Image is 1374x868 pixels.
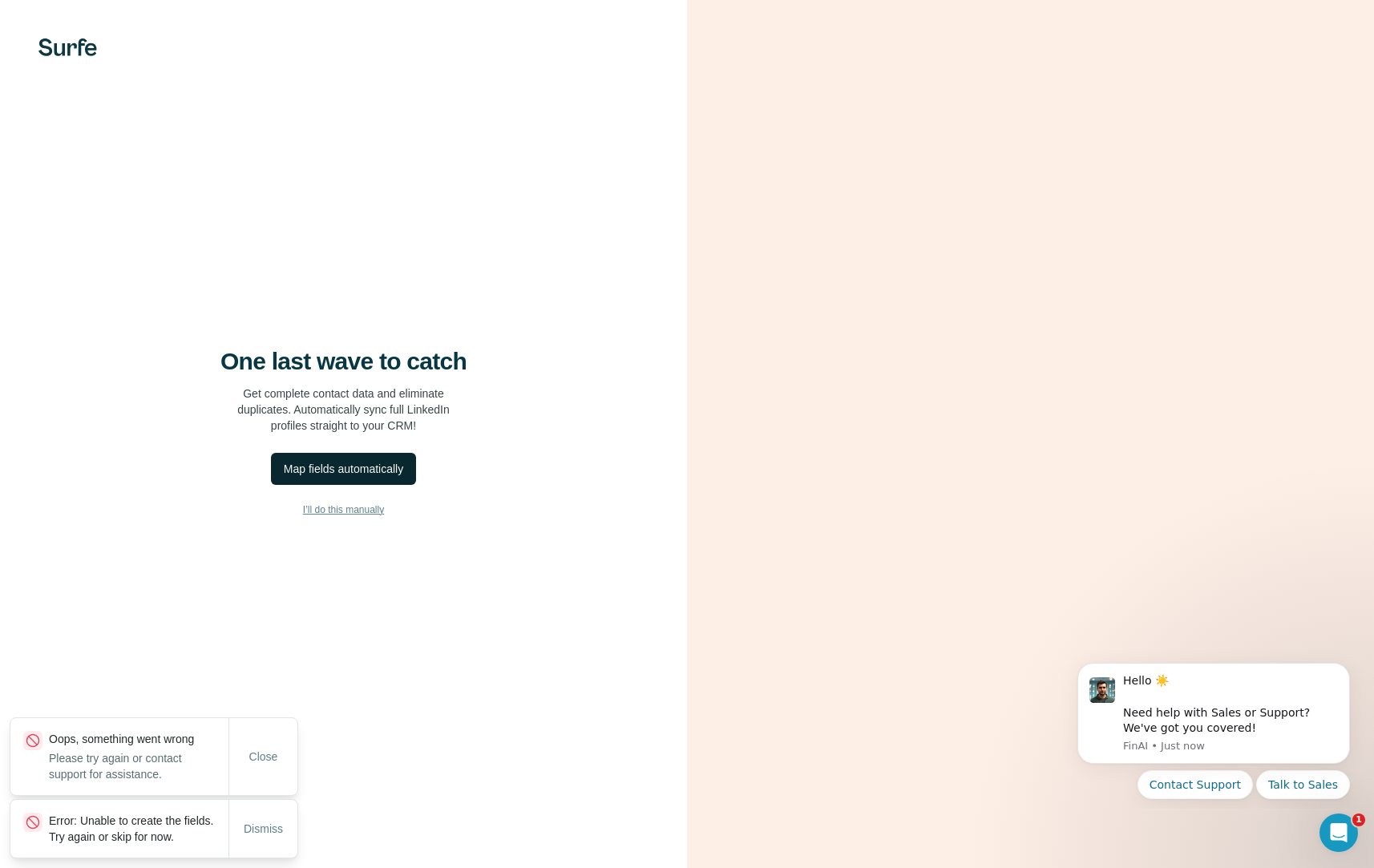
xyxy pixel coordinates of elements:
span: Close [249,749,278,765]
button: Map fields automatically [271,453,416,485]
button: I’ll do this manually [32,498,655,522]
p: Oops, something went wrong [49,731,228,747]
p: Error: Unable to create the fields. Try again or skip for now. [49,813,228,845]
span: 1 [1352,813,1365,826]
button: Close [238,742,289,771]
img: Surfe's logo [38,38,97,56]
iframe: Intercom notifications message [1053,648,1374,809]
span: Dismiss [244,821,283,837]
span: I’ll do this manually [303,503,384,517]
p: Get complete contact data and eliminate duplicates. Automatically sync full LinkedIn profiles str... [237,386,450,434]
h4: One last wave to catch [220,347,467,376]
p: Please try again or contact support for assistance. [49,750,228,782]
iframe: Intercom live chat [1319,813,1358,852]
div: Map fields automatically [284,461,403,477]
button: Dismiss [232,814,294,843]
